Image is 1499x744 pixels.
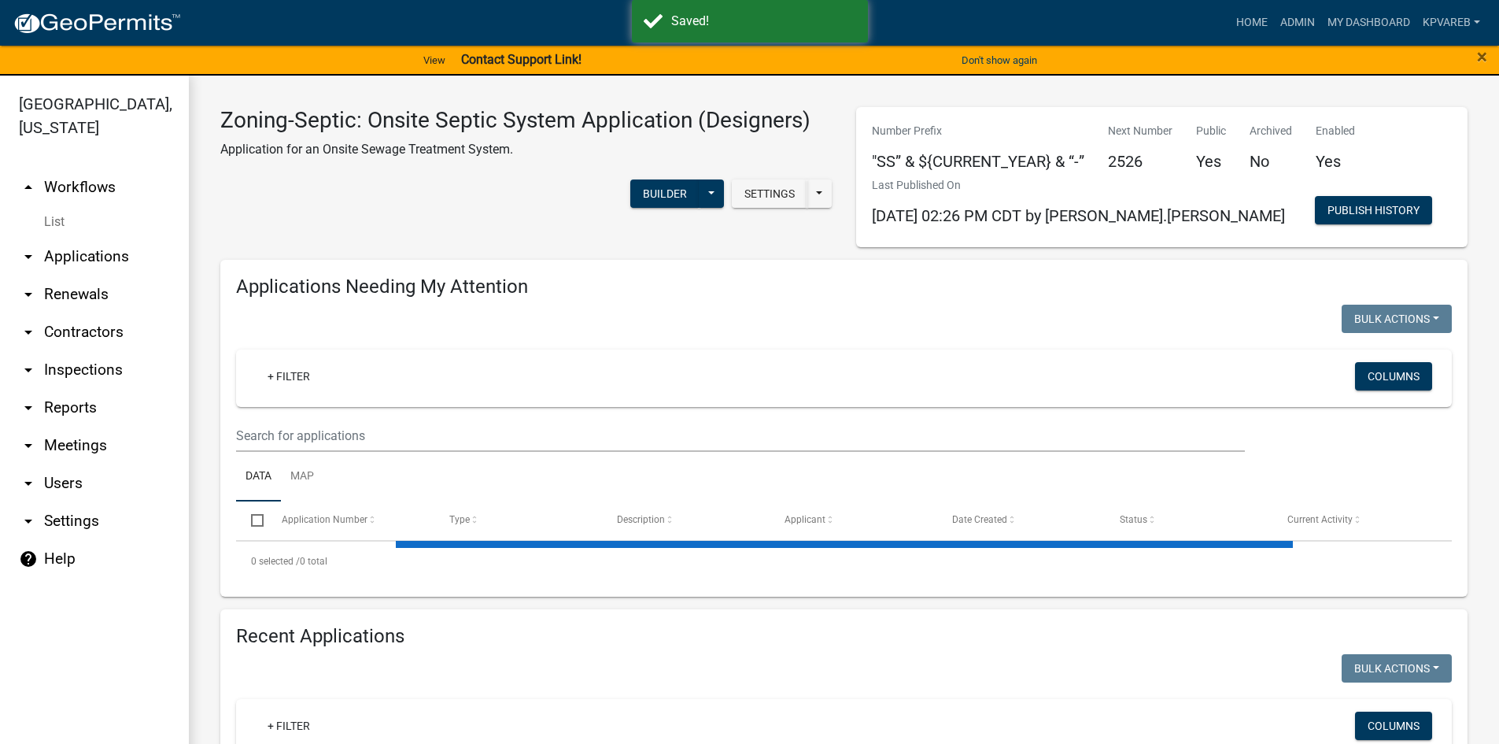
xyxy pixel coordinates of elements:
[1120,514,1147,525] span: Status
[255,362,323,391] a: + Filter
[434,502,601,539] datatable-header-cell: Type
[266,502,434,539] datatable-header-cell: Application Number
[1250,123,1292,139] p: Archived
[220,140,810,159] p: Application for an Onsite Sewage Treatment System.
[281,452,323,502] a: Map
[19,436,38,455] i: arrow_drop_down
[1316,123,1355,139] p: Enabled
[1355,712,1432,740] button: Columns
[236,502,266,539] datatable-header-cell: Select
[1230,8,1274,38] a: Home
[1342,654,1452,683] button: Bulk Actions
[19,512,38,531] i: arrow_drop_down
[236,276,1452,298] h4: Applications Needing My Attention
[1416,8,1486,38] a: kpvareb
[1196,123,1226,139] p: Public
[872,152,1084,171] h5: "SS” & ${CURRENT_YEAR} & “-”
[282,514,367,525] span: Application Number
[1287,514,1353,525] span: Current Activity
[19,247,38,266] i: arrow_drop_down
[872,177,1285,194] p: Last Published On
[1321,8,1416,38] a: My Dashboard
[19,361,38,379] i: arrow_drop_down
[1108,123,1172,139] p: Next Number
[1105,502,1272,539] datatable-header-cell: Status
[1355,362,1432,391] button: Columns
[417,47,452,73] a: View
[1477,46,1487,68] span: ×
[19,550,38,568] i: help
[1272,502,1440,539] datatable-header-cell: Current Activity
[449,514,470,525] span: Type
[1196,152,1226,171] h5: Yes
[1342,305,1452,333] button: Bulk Actions
[251,556,300,567] span: 0 selected /
[617,514,665,525] span: Description
[785,514,825,525] span: Applicant
[732,180,807,208] button: Settings
[630,180,700,208] button: Builder
[1315,196,1432,224] button: Publish History
[872,123,1084,139] p: Number Prefix
[1108,152,1172,171] h5: 2526
[1316,152,1355,171] h5: Yes
[19,178,38,197] i: arrow_drop_up
[255,712,323,740] a: + Filter
[236,625,1452,648] h4: Recent Applications
[19,285,38,304] i: arrow_drop_down
[770,502,937,539] datatable-header-cell: Applicant
[236,452,281,502] a: Data
[602,502,770,539] datatable-header-cell: Description
[955,47,1043,73] button: Don't show again
[19,398,38,417] i: arrow_drop_down
[19,323,38,342] i: arrow_drop_down
[937,502,1105,539] datatable-header-cell: Date Created
[952,514,1007,525] span: Date Created
[220,107,810,134] h3: Zoning-Septic: Onsite Septic System Application (Designers)
[19,474,38,493] i: arrow_drop_down
[1250,152,1292,171] h5: No
[461,52,582,67] strong: Contact Support Link!
[1477,47,1487,66] button: Close
[236,542,1452,581] div: 0 total
[671,12,856,31] div: Saved!
[236,420,1245,452] input: Search for applications
[1274,8,1321,38] a: Admin
[872,206,1285,225] span: [DATE] 02:26 PM CDT by [PERSON_NAME].[PERSON_NAME]
[1315,205,1432,217] wm-modal-confirm: Workflow Publish History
